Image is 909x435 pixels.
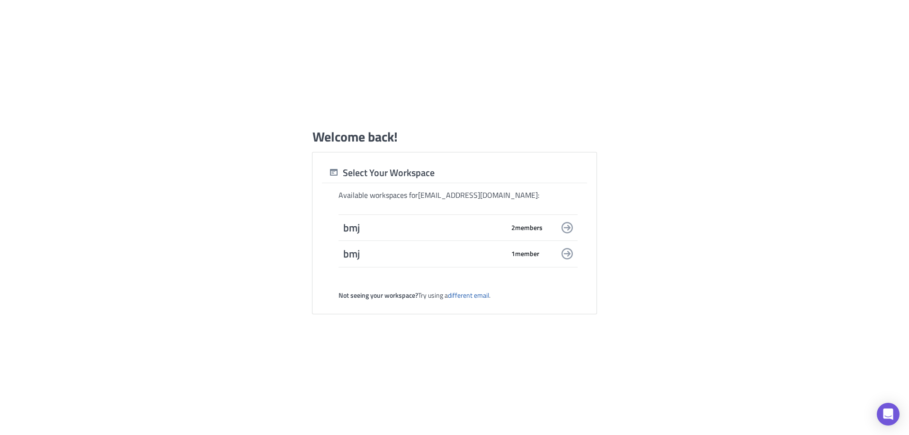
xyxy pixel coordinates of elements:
[339,190,578,200] div: Available workspaces for [EMAIL_ADDRESS][DOMAIN_NAME] :
[312,128,398,145] h1: Welcome back!
[339,291,578,300] div: Try using a .
[877,403,900,426] div: Open Intercom Messenger
[343,221,504,234] span: bmj
[448,290,489,300] a: different email
[322,167,435,179] div: Select Your Workspace
[339,290,418,300] strong: Not seeing your workspace?
[511,249,539,258] span: 1 member
[511,223,543,232] span: 2 member s
[343,247,504,260] span: bmj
